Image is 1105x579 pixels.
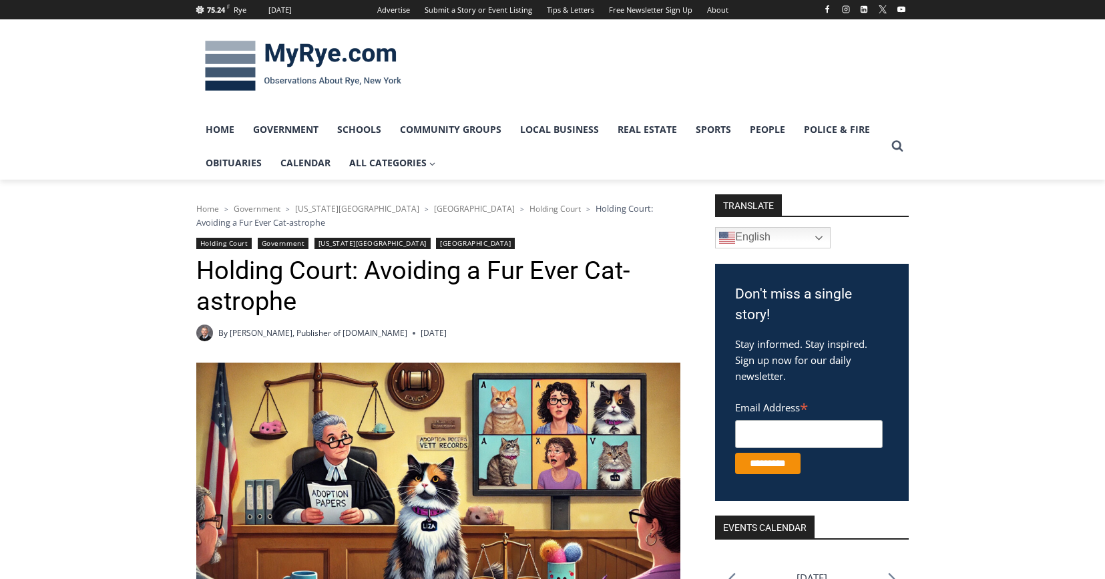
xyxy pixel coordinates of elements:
[893,1,909,17] a: YouTube
[268,4,292,16] div: [DATE]
[511,113,608,146] a: Local Business
[196,238,252,249] a: Holding Court
[425,204,429,214] span: >
[719,230,735,246] img: en
[520,204,524,214] span: >
[286,204,290,214] span: >
[224,204,228,214] span: >
[196,113,244,146] a: Home
[735,336,889,384] p: Stay informed. Stay inspired. Sign up now for our daily newsletter.
[608,113,686,146] a: Real Estate
[314,238,431,249] a: [US_STATE][GEOGRAPHIC_DATA]
[856,1,872,17] a: Linkedin
[295,203,419,214] a: [US_STATE][GEOGRAPHIC_DATA]
[196,203,219,214] a: Home
[258,238,308,249] a: Government
[421,327,447,339] time: [DATE]
[340,146,445,180] a: All Categories
[715,194,782,216] strong: TRANSLATE
[227,3,230,10] span: F
[196,256,680,317] h1: Holding Court: Avoiding a Fur Ever Cat-astrophe
[885,134,909,158] button: View Search Form
[436,238,515,249] a: [GEOGRAPHIC_DATA]
[735,394,883,418] label: Email Address
[196,31,410,101] img: MyRye.com
[819,1,835,17] a: Facebook
[196,113,885,180] nav: Primary Navigation
[328,113,391,146] a: Schools
[196,325,213,341] a: Author image
[740,113,795,146] a: People
[234,203,280,214] a: Government
[244,113,328,146] a: Government
[529,203,581,214] a: Holding Court
[391,113,511,146] a: Community Groups
[349,156,436,170] span: All Categories
[434,203,515,214] a: [GEOGRAPHIC_DATA]
[735,284,889,326] h3: Don't miss a single story!
[875,1,891,17] a: X
[196,202,680,229] nav: Breadcrumbs
[795,113,879,146] a: Police & Fire
[715,227,831,248] a: English
[234,4,246,16] div: Rye
[715,516,815,538] h2: Events Calendar
[196,146,271,180] a: Obituaries
[271,146,340,180] a: Calendar
[207,5,225,15] span: 75.24
[586,204,590,214] span: >
[218,327,228,339] span: By
[230,327,407,339] a: [PERSON_NAME], Publisher of [DOMAIN_NAME]
[838,1,854,17] a: Instagram
[196,202,653,228] span: Holding Court: Avoiding a Fur Ever Cat-astrophe
[686,113,740,146] a: Sports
